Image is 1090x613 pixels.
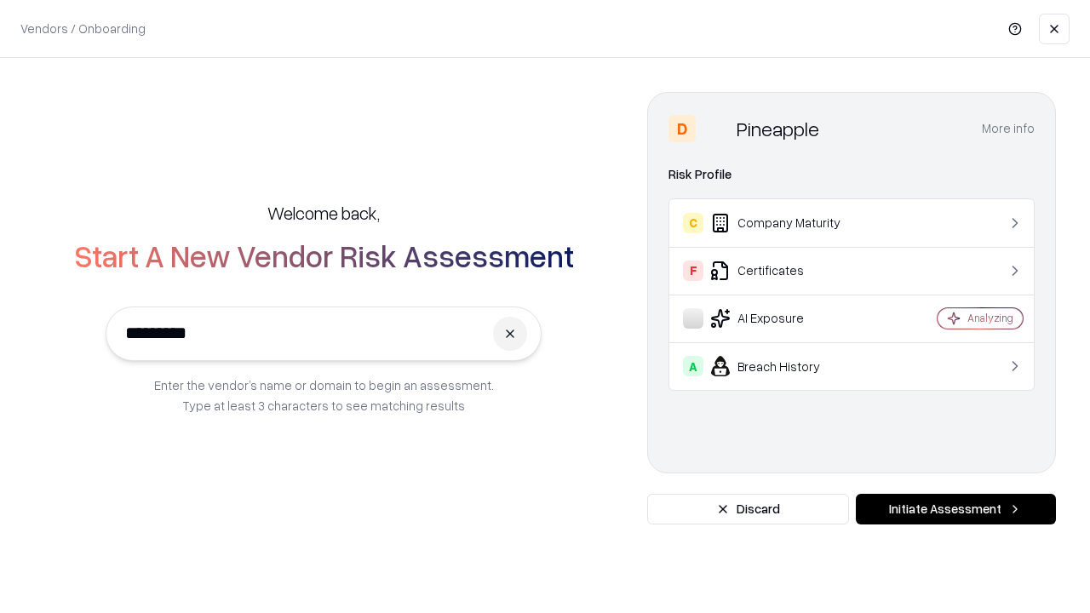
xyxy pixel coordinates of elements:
[856,494,1056,524] button: Initiate Assessment
[967,311,1013,325] div: Analyzing
[683,213,703,233] div: C
[154,375,494,415] p: Enter the vendor’s name or domain to begin an assessment. Type at least 3 characters to see match...
[683,213,886,233] div: Company Maturity
[683,356,886,376] div: Breach History
[703,115,730,142] img: Pineapple
[683,261,886,281] div: Certificates
[683,261,703,281] div: F
[668,115,696,142] div: D
[683,356,703,376] div: A
[982,113,1035,144] button: More info
[647,494,849,524] button: Discard
[737,115,819,142] div: Pineapple
[74,238,574,272] h2: Start A New Vendor Risk Assessment
[683,308,886,329] div: AI Exposure
[668,164,1035,185] div: Risk Profile
[20,20,146,37] p: Vendors / Onboarding
[267,201,380,225] h5: Welcome back,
